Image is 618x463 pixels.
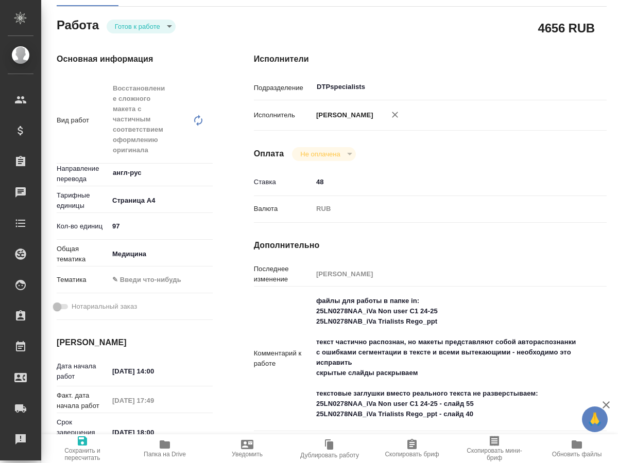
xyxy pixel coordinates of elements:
span: Папка на Drive [144,451,186,458]
button: Папка на Drive [124,434,206,463]
p: Тарифные единицы [57,190,109,211]
h4: Основная информация [57,53,213,65]
div: ✎ Введи что-нибудь [109,271,213,289]
h2: Работа [57,15,99,33]
button: Готов к работе [112,22,163,31]
span: Скопировать мини-бриф [459,447,529,461]
div: Страница А4 [109,192,213,209]
button: Скопировать мини-бриф [453,434,536,463]
button: 🙏 [582,406,608,432]
p: Дата начала работ [57,361,109,382]
p: Ставка [254,177,313,187]
input: Пустое поле [313,266,577,281]
input: ✎ Введи что-нибудь [109,425,199,440]
div: RUB [313,200,577,218]
div: Медицина [109,245,213,263]
p: Факт. дата начала работ [57,390,109,411]
p: Общая тематика [57,244,109,264]
h4: Исполнители [254,53,607,65]
span: Скопировать бриф [385,451,439,458]
p: Вид работ [57,115,109,126]
p: [PERSON_NAME] [313,110,373,120]
h2: 4656 RUB [538,19,595,37]
button: Скопировать бриф [371,434,453,463]
p: Валюта [254,204,313,214]
input: ✎ Введи что-нибудь [109,364,199,379]
h4: Дополнительно [254,239,607,252]
input: Пустое поле [109,393,199,408]
div: Готов к работе [292,147,355,161]
button: Дублировать работу [288,434,371,463]
button: Уведомить [206,434,288,463]
input: ✎ Введи что-нибудь [313,174,577,189]
textarea: файлы для работы в папке in: 25LN0278NAA_iVa Non user C1 24-25 25LN0278NAB_iVa Trialists Rego_ppt... [313,292,577,423]
button: Удалить исполнителя [384,103,406,126]
span: 🙏 [586,408,604,430]
input: ✎ Введи что-нибудь [109,219,213,234]
h4: [PERSON_NAME] [57,336,213,349]
span: Сохранить и пересчитать [47,447,117,461]
p: Тематика [57,275,109,285]
h4: Оплата [254,148,284,160]
span: Уведомить [232,451,263,458]
p: Кол-во единиц [57,221,109,232]
p: Срок завершения работ [57,417,109,448]
p: Направление перевода [57,164,109,184]
button: Обновить файлы [536,434,618,463]
span: Дублировать работу [300,452,359,459]
div: ✎ Введи что-нибудь [112,275,200,285]
span: Нотариальный заказ [72,301,137,312]
button: Open [207,172,209,174]
p: Комментарий к работе [254,348,313,369]
p: Исполнитель [254,110,313,120]
button: Open [572,86,574,88]
button: Не оплачена [297,150,343,158]
p: Подразделение [254,83,313,93]
div: Готов к работе [107,20,176,33]
button: Сохранить и пересчитать [41,434,124,463]
span: Обновить файлы [552,451,602,458]
p: Последнее изменение [254,264,313,284]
